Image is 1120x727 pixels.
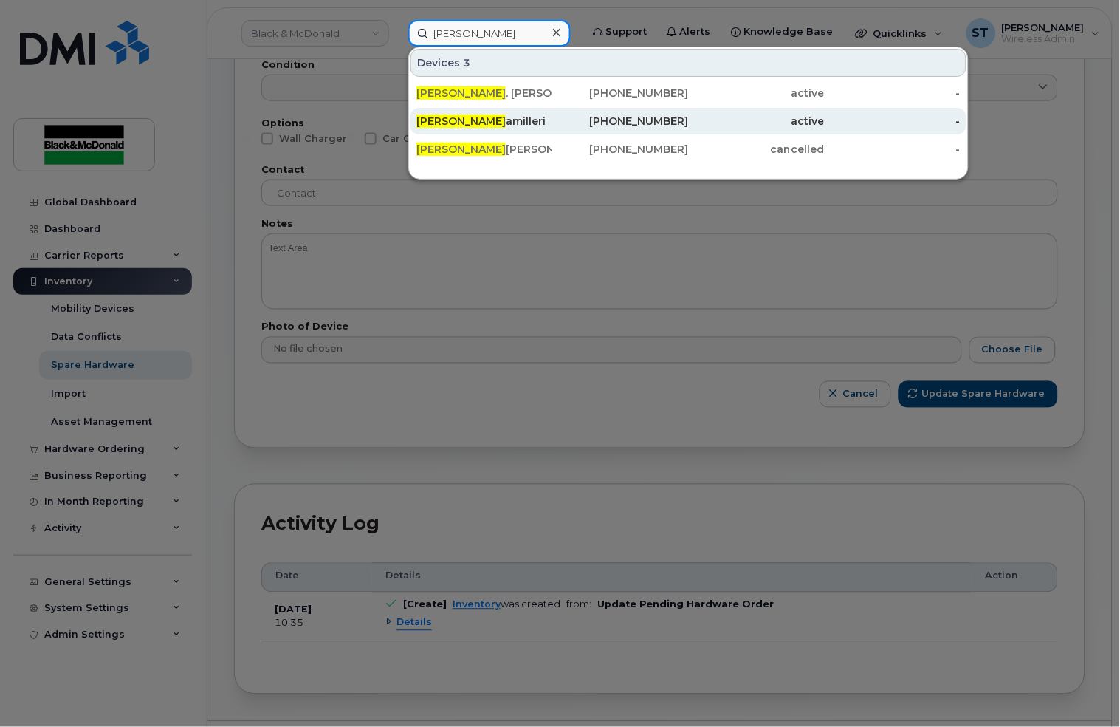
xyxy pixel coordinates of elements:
[688,114,824,129] div: active
[408,20,571,47] input: Find something...
[552,86,688,100] div: [PHONE_NUMBER]
[416,143,506,156] span: [PERSON_NAME]
[416,115,506,128] span: [PERSON_NAME]
[416,86,506,100] span: [PERSON_NAME]
[824,114,960,129] div: -
[410,80,966,106] a: [PERSON_NAME]. [PERSON_NAME][PHONE_NUMBER]active-
[688,142,824,157] div: cancelled
[552,142,688,157] div: [PHONE_NUMBER]
[552,114,688,129] div: [PHONE_NUMBER]
[416,142,552,157] div: [PERSON_NAME]
[416,114,552,129] div: amilleri
[410,49,966,77] div: Devices
[416,86,552,100] div: . [PERSON_NAME]
[410,136,966,163] a: [PERSON_NAME][PERSON_NAME][PHONE_NUMBER]cancelled-
[824,142,960,157] div: -
[410,108,966,134] a: [PERSON_NAME]amilleri[PHONE_NUMBER]active-
[688,86,824,100] div: active
[824,86,960,100] div: -
[463,55,470,70] span: 3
